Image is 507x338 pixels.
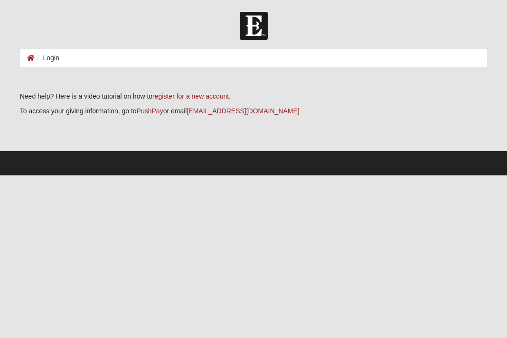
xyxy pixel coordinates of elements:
a: [EMAIL_ADDRESS][DOMAIN_NAME] [187,107,299,115]
p: To access your giving information, go to or email [20,106,488,116]
p: Need help? Here is a video tutorial on how to . [20,91,488,101]
a: register for a new account [152,92,229,100]
li: Login [35,53,59,63]
img: Church of Eleven22 Logo [240,12,268,40]
a: PushPay [137,107,163,115]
